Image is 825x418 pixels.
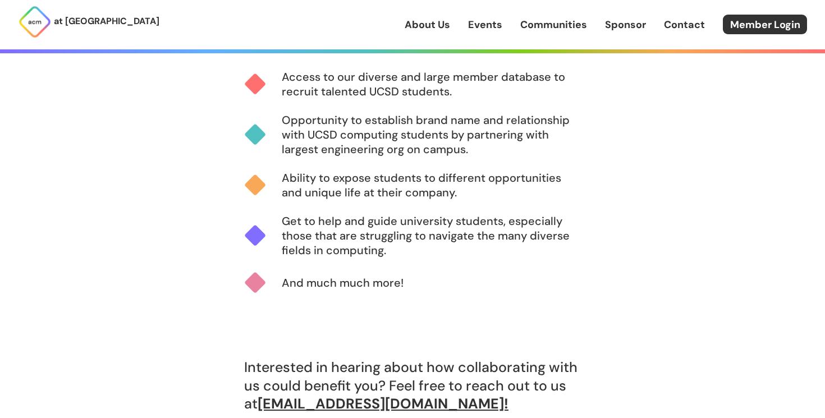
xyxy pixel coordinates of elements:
[282,214,581,258] p: Get to help and guide university students, especially those that are struggling to navigate the m...
[282,171,581,200] p: Ability to expose students to different opportunities and unique life at their company.
[18,5,52,39] img: ACM Logo
[282,70,581,99] p: Access to our diverse and large member database to recruit talented UCSD students.
[244,272,282,294] img: a Pink bullet
[605,17,646,32] a: Sponsor
[18,5,159,39] a: at [GEOGRAPHIC_DATA]
[664,17,705,32] a: Contact
[723,15,807,34] a: Member Login
[244,123,282,146] img: turquoise bullet
[244,73,282,95] img: red bullet
[405,17,450,32] a: About Us
[282,275,404,290] p: And much much more!
[282,113,581,157] p: Opportunity to establish brand name and relationship with UCSD computing students by partnering w...
[520,17,587,32] a: Communities
[258,394,508,413] a: [EMAIL_ADDRESS][DOMAIN_NAME]!
[244,224,282,247] img: a Purple bullet
[54,14,159,29] p: at [GEOGRAPHIC_DATA]
[244,174,282,196] img: a Yellow bullet
[468,17,502,32] a: Events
